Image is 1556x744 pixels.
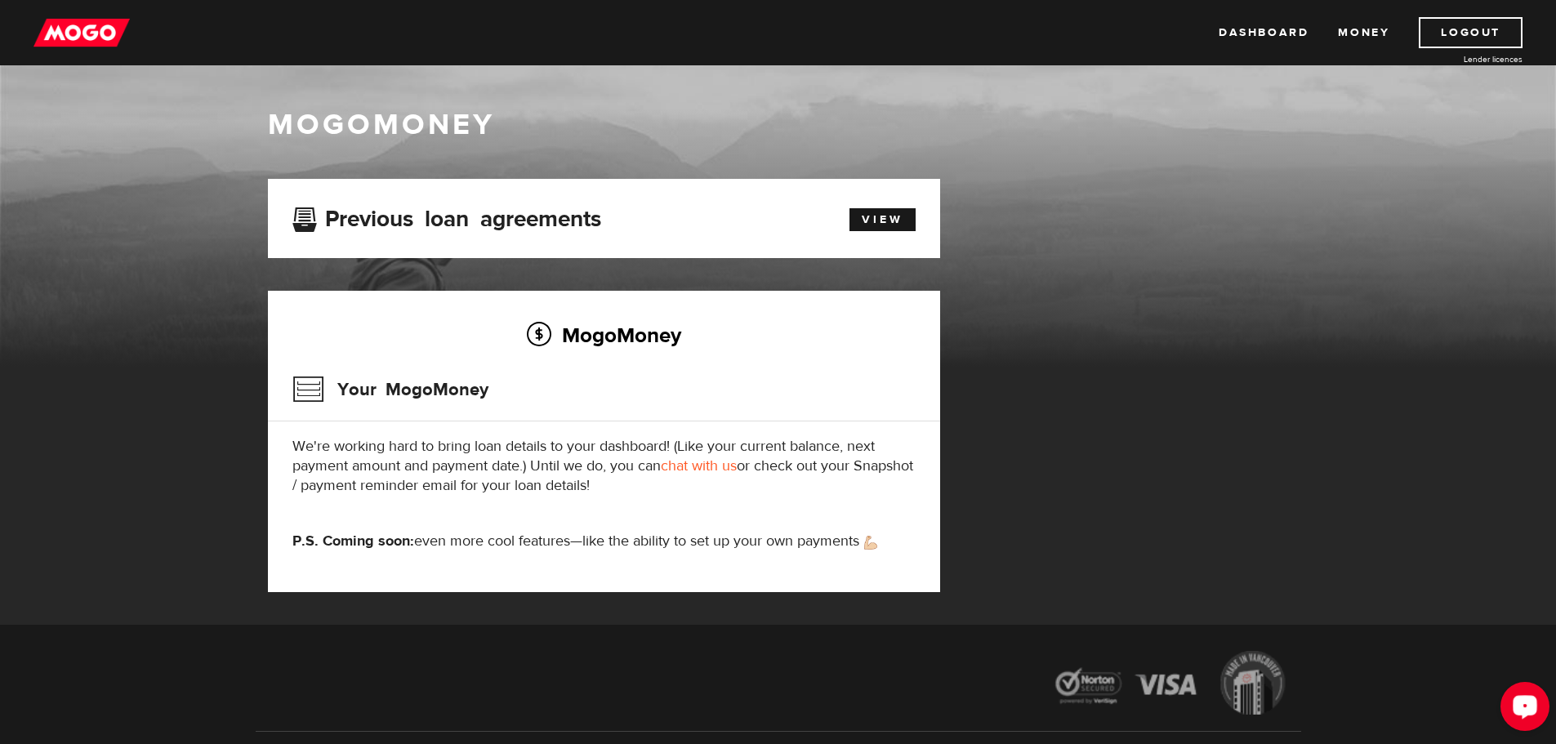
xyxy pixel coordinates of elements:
[849,208,916,231] a: View
[1219,17,1309,48] a: Dashboard
[292,532,414,550] strong: P.S. Coming soon:
[1487,675,1556,744] iframe: LiveChat chat widget
[292,437,916,496] p: We're working hard to bring loan details to your dashboard! (Like your current balance, next paym...
[1400,53,1523,65] a: Lender licences
[1419,17,1523,48] a: Logout
[292,368,488,411] h3: Your MogoMoney
[268,108,1289,142] h1: MogoMoney
[292,532,916,551] p: even more cool features—like the ability to set up your own payments
[33,17,130,48] img: mogo_logo-11ee424be714fa7cbb0f0f49df9e16ec.png
[1338,17,1389,48] a: Money
[292,206,601,227] h3: Previous loan agreements
[864,536,877,550] img: strong arm emoji
[1040,639,1301,731] img: legal-icons-92a2ffecb4d32d839781d1b4e4802d7b.png
[292,318,916,352] h2: MogoMoney
[661,457,737,475] a: chat with us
